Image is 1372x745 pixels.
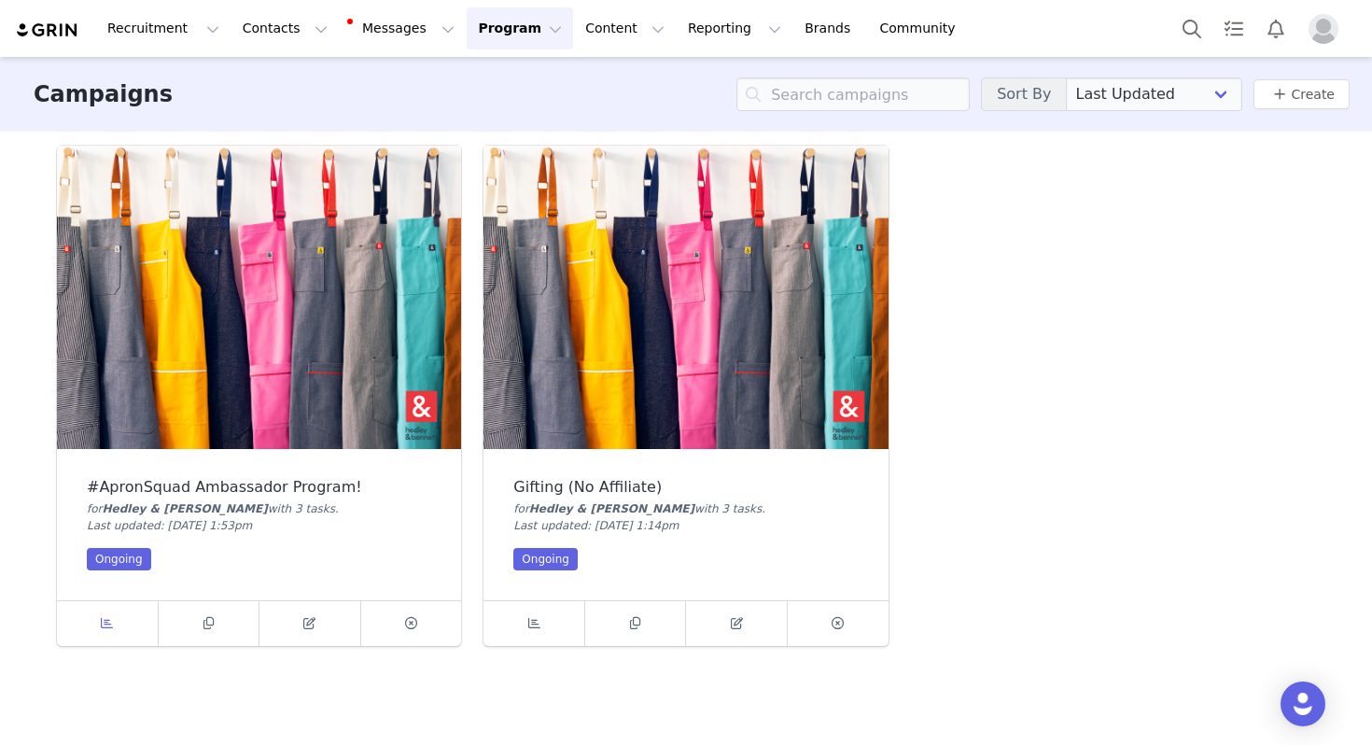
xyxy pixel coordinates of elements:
img: grin logo [15,21,80,39]
a: Create [1268,83,1335,105]
input: Search campaigns [736,77,970,111]
div: #ApronSquad Ambassador Program! [87,479,431,496]
div: Last updated: [DATE] 1:14pm [513,517,858,534]
img: #ApronSquad Ambassador Program! [57,146,461,449]
button: Profile [1297,14,1357,44]
div: Gifting (No Affiliate) [513,479,858,496]
button: Reporting [677,7,792,49]
div: Ongoing [513,548,578,570]
button: Contacts [231,7,339,49]
button: Program [467,7,573,49]
div: Ongoing [87,548,151,570]
a: Brands [793,7,867,49]
button: Create [1253,79,1350,109]
button: Messages [340,7,466,49]
img: Gifting (No Affiliate) [483,146,888,449]
span: s [756,502,762,515]
div: Open Intercom Messenger [1281,682,1325,726]
button: Notifications [1255,7,1296,49]
button: Content [574,7,676,49]
span: Hedley & [PERSON_NAME] [103,502,268,515]
span: s [329,502,335,515]
img: placeholder-profile.jpg [1309,14,1338,44]
div: for with 3 task . [87,500,431,517]
div: Last updated: [DATE] 1:53pm [87,517,431,534]
div: for with 3 task . [513,500,858,517]
a: Community [869,7,975,49]
button: Recruitment [96,7,231,49]
button: Search [1171,7,1212,49]
h3: Campaigns [34,77,173,111]
a: Tasks [1213,7,1254,49]
span: Hedley & [PERSON_NAME] [529,502,694,515]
